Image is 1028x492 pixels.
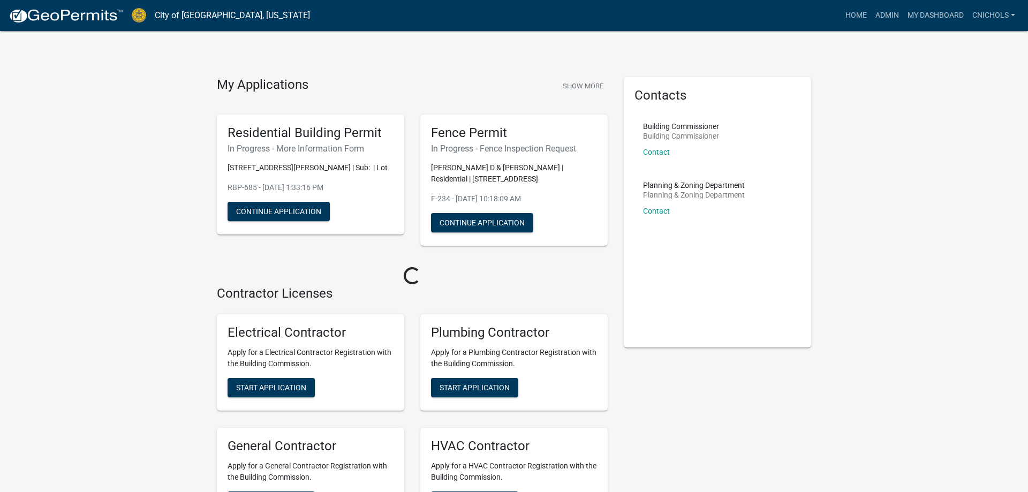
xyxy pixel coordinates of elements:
[841,5,871,26] a: Home
[228,347,394,369] p: Apply for a Electrical Contractor Registration with the Building Commission.
[431,460,597,483] p: Apply for a HVAC Contractor Registration with the Building Commission.
[236,383,306,392] span: Start Application
[643,132,719,140] p: Building Commissioner
[155,6,310,25] a: City of [GEOGRAPHIC_DATA], [US_STATE]
[228,460,394,483] p: Apply for a General Contractor Registration with the Building Commission.
[968,5,1019,26] a: cnichols
[871,5,903,26] a: Admin
[217,77,308,93] h4: My Applications
[132,8,146,22] img: City of Jeffersonville, Indiana
[558,77,608,95] button: Show More
[228,125,394,141] h5: Residential Building Permit
[643,123,719,130] p: Building Commissioner
[228,325,394,340] h5: Electrical Contractor
[228,182,394,193] p: RBP-685 - [DATE] 1:33:16 PM
[228,143,394,154] h6: In Progress - More Information Form
[643,191,745,199] p: Planning & Zoning Department
[634,88,800,103] h5: Contacts
[431,347,597,369] p: Apply for a Plumbing Contractor Registration with the Building Commission.
[440,383,510,392] span: Start Application
[643,181,745,189] p: Planning & Zoning Department
[903,5,968,26] a: My Dashboard
[431,125,597,141] h5: Fence Permit
[228,162,394,173] p: [STREET_ADDRESS][PERSON_NAME] | Sub: | Lot
[431,325,597,340] h5: Plumbing Contractor
[217,286,608,301] h4: Contractor Licenses
[643,207,670,215] a: Contact
[228,202,330,221] button: Continue Application
[431,378,518,397] button: Start Application
[431,193,597,205] p: F-234 - [DATE] 10:18:09 AM
[431,143,597,154] h6: In Progress - Fence Inspection Request
[431,213,533,232] button: Continue Application
[431,438,597,454] h5: HVAC Contractor
[228,378,315,397] button: Start Application
[643,148,670,156] a: Contact
[228,438,394,454] h5: General Contractor
[431,162,597,185] p: [PERSON_NAME] D & [PERSON_NAME] | Residential | [STREET_ADDRESS]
